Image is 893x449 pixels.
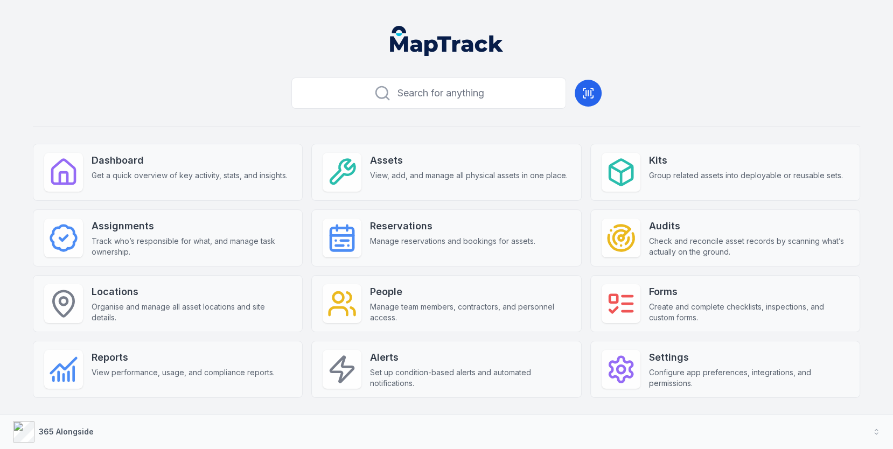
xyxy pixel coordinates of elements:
[649,301,849,323] span: Create and complete checklists, inspections, and custom forms.
[649,367,849,389] span: Configure app preferences, integrations, and permissions.
[370,350,570,365] strong: Alerts
[92,153,288,168] strong: Dashboard
[590,341,860,398] a: SettingsConfigure app preferences, integrations, and permissions.
[291,78,566,109] button: Search for anything
[92,170,288,181] span: Get a quick overview of key activity, stats, and insights.
[370,367,570,389] span: Set up condition-based alerts and automated notifications.
[33,341,303,398] a: ReportsView performance, usage, and compliance reports.
[92,219,291,234] strong: Assignments
[33,209,303,266] a: AssignmentsTrack who’s responsible for what, and manage task ownership.
[370,170,568,181] span: View, add, and manage all physical assets in one place.
[370,219,535,234] strong: Reservations
[33,144,303,201] a: DashboardGet a quick overview of key activity, stats, and insights.
[311,144,581,201] a: AssetsView, add, and manage all physical assets in one place.
[92,284,291,299] strong: Locations
[649,153,843,168] strong: Kits
[590,275,860,332] a: FormsCreate and complete checklists, inspections, and custom forms.
[649,170,843,181] span: Group related assets into deployable or reusable sets.
[92,350,275,365] strong: Reports
[370,236,535,247] span: Manage reservations and bookings for assets.
[649,350,849,365] strong: Settings
[590,144,860,201] a: KitsGroup related assets into deployable or reusable sets.
[649,219,849,234] strong: Audits
[649,284,849,299] strong: Forms
[311,275,581,332] a: PeopleManage team members, contractors, and personnel access.
[92,236,291,257] span: Track who’s responsible for what, and manage task ownership.
[397,86,484,101] span: Search for anything
[39,427,94,436] strong: 365 Alongside
[373,26,520,56] nav: Global
[311,209,581,266] a: ReservationsManage reservations and bookings for assets.
[649,236,849,257] span: Check and reconcile asset records by scanning what’s actually on the ground.
[311,341,581,398] a: AlertsSet up condition-based alerts and automated notifications.
[92,301,291,323] span: Organise and manage all asset locations and site details.
[370,284,570,299] strong: People
[92,367,275,378] span: View performance, usage, and compliance reports.
[370,301,570,323] span: Manage team members, contractors, and personnel access.
[370,153,568,168] strong: Assets
[590,209,860,266] a: AuditsCheck and reconcile asset records by scanning what’s actually on the ground.
[33,275,303,332] a: LocationsOrganise and manage all asset locations and site details.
